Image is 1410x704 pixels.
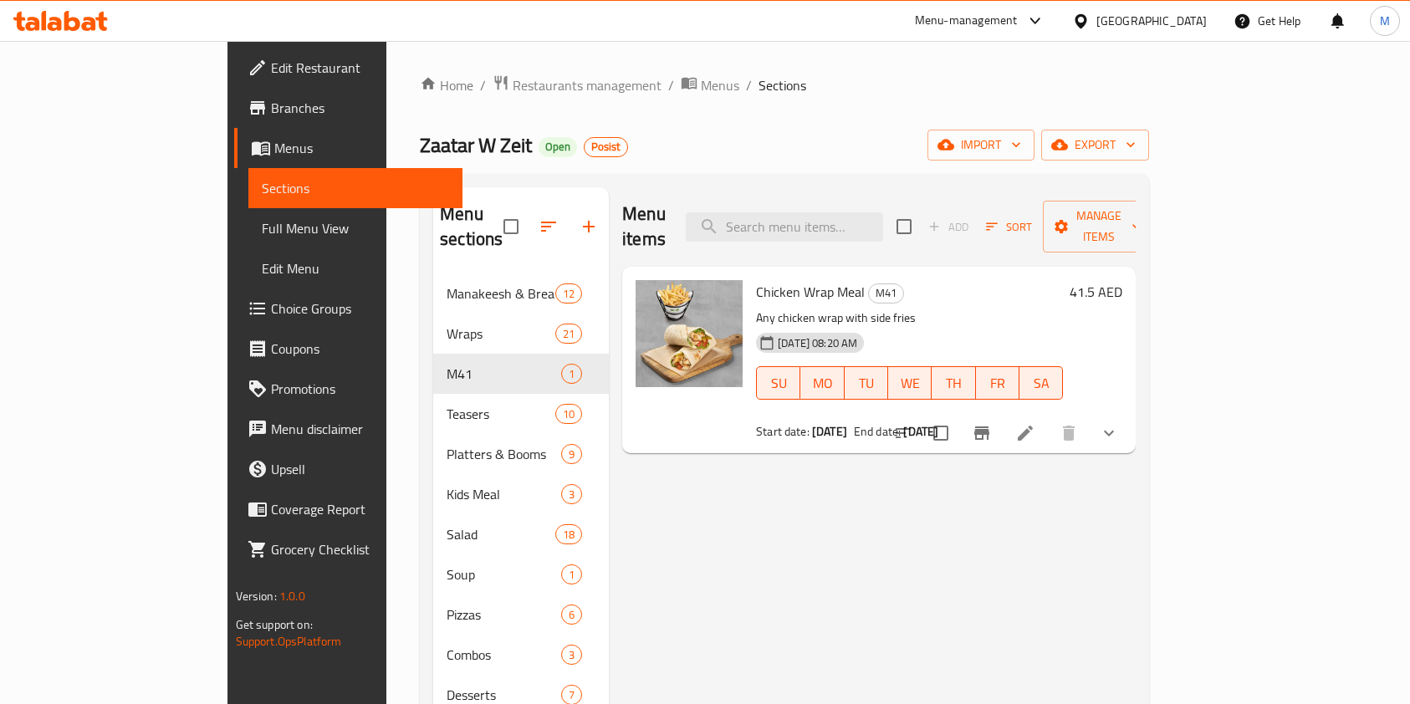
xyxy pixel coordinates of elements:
[493,209,529,244] span: Select all sections
[1055,135,1136,156] span: export
[556,527,581,543] span: 18
[1026,371,1056,395] span: SA
[447,564,561,584] span: Soup
[555,404,582,424] div: items
[1089,413,1129,453] button: show more
[433,314,609,354] div: Wraps21
[686,212,883,242] input: search
[868,283,904,304] div: M41
[1015,423,1035,443] a: Edit menu item
[807,371,837,395] span: MO
[854,421,901,442] span: End date:
[447,324,555,344] div: Wraps
[271,459,450,479] span: Upsell
[447,283,555,304] span: Manakeesh & Breakfast
[433,635,609,675] div: Combos3
[271,419,450,439] span: Menu disclaimer
[433,354,609,394] div: M411
[271,298,450,319] span: Choice Groups
[668,75,674,95] li: /
[986,217,1032,237] span: Sort
[927,130,1035,161] button: import
[1099,423,1119,443] svg: Show Choices
[756,279,865,304] span: Chicken Wrap Meal
[888,366,932,400] button: WE
[447,524,555,544] span: Salad
[433,594,609,635] div: Pizzas6
[262,258,450,278] span: Edit Menu
[562,446,581,462] span: 9
[562,687,581,703] span: 7
[447,444,561,464] span: Platters & Booms
[562,487,581,502] span: 3
[433,554,609,594] div: Soup1
[585,140,627,154] span: Posist
[1043,201,1155,253] button: Manage items
[529,207,569,247] span: Sort sections
[556,406,581,422] span: 10
[447,605,561,625] span: Pizzas
[883,413,923,453] button: sort-choices
[279,585,305,607] span: 1.0.0
[561,444,582,464] div: items
[271,379,450,399] span: Promotions
[433,434,609,474] div: Platters & Booms9
[234,369,463,409] a: Promotions
[555,283,582,304] div: items
[493,74,662,96] a: Restaurants management
[513,75,662,95] span: Restaurants management
[681,74,739,96] a: Menus
[976,366,1019,400] button: FR
[756,366,800,400] button: SU
[886,209,922,244] span: Select section
[447,645,561,665] span: Combos
[271,58,450,78] span: Edit Restaurant
[447,484,561,504] span: Kids Meal
[982,214,1036,240] button: Sort
[440,202,503,252] h2: Menu sections
[869,283,903,303] span: M41
[236,585,277,607] span: Version:
[420,74,1149,96] nav: breadcrumb
[555,324,582,344] div: items
[941,135,1021,156] span: import
[555,524,582,544] div: items
[561,484,582,504] div: items
[701,75,739,95] span: Menus
[433,514,609,554] div: Salad18
[420,126,532,164] span: Zaatar W Zeit
[271,499,450,519] span: Coverage Report
[274,138,450,158] span: Menus
[556,286,581,302] span: 12
[1380,12,1390,30] span: M
[262,218,450,238] span: Full Menu View
[1019,366,1063,400] button: SA
[845,366,888,400] button: TU
[248,208,463,248] a: Full Menu View
[561,564,582,584] div: items
[756,421,810,442] span: Start date:
[236,630,342,652] a: Support.OpsPlatform
[262,178,450,198] span: Sections
[236,614,313,635] span: Get support on:
[1049,413,1089,453] button: delete
[447,364,561,384] span: M41
[561,605,582,625] div: items
[1056,206,1142,247] span: Manage items
[539,140,577,154] span: Open
[771,335,864,351] span: [DATE] 08:20 AM
[234,288,463,329] a: Choice Groups
[764,371,794,395] span: SU
[1041,130,1149,161] button: export
[1070,280,1122,304] h6: 41.5 AED
[895,371,925,395] span: WE
[562,567,581,583] span: 1
[234,409,463,449] a: Menu disclaimer
[234,489,463,529] a: Coverage Report
[561,645,582,665] div: items
[433,474,609,514] div: Kids Meal3
[915,11,1018,31] div: Menu-management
